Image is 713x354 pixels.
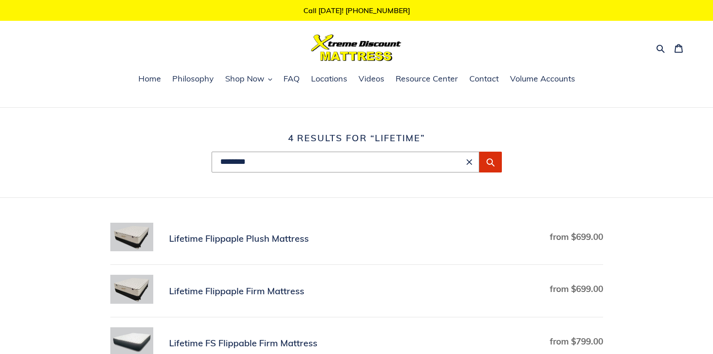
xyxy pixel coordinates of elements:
[354,72,389,86] a: Videos
[469,73,499,84] span: Contact
[110,133,603,144] h1: 4 results for “lifetime”
[391,72,463,86] a: Resource Center
[307,72,352,86] a: Locations
[225,73,264,84] span: Shop Now
[110,223,603,255] a: Lifetime Flippaple Plush Mattress
[172,73,214,84] span: Philosophy
[464,157,475,167] button: Clear search term
[283,73,300,84] span: FAQ
[311,73,347,84] span: Locations
[505,72,580,86] a: Volume Accounts
[396,73,458,84] span: Resource Center
[110,275,603,307] a: Lifetime Flippaple Firm Mattress
[311,34,401,61] img: Xtreme Discount Mattress
[138,73,161,84] span: Home
[134,72,165,86] a: Home
[479,152,502,172] button: Submit
[212,152,479,172] input: Search
[168,72,218,86] a: Philosophy
[465,72,503,86] a: Contact
[279,72,304,86] a: FAQ
[510,73,575,84] span: Volume Accounts
[221,72,277,86] button: Shop Now
[359,73,384,84] span: Videos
